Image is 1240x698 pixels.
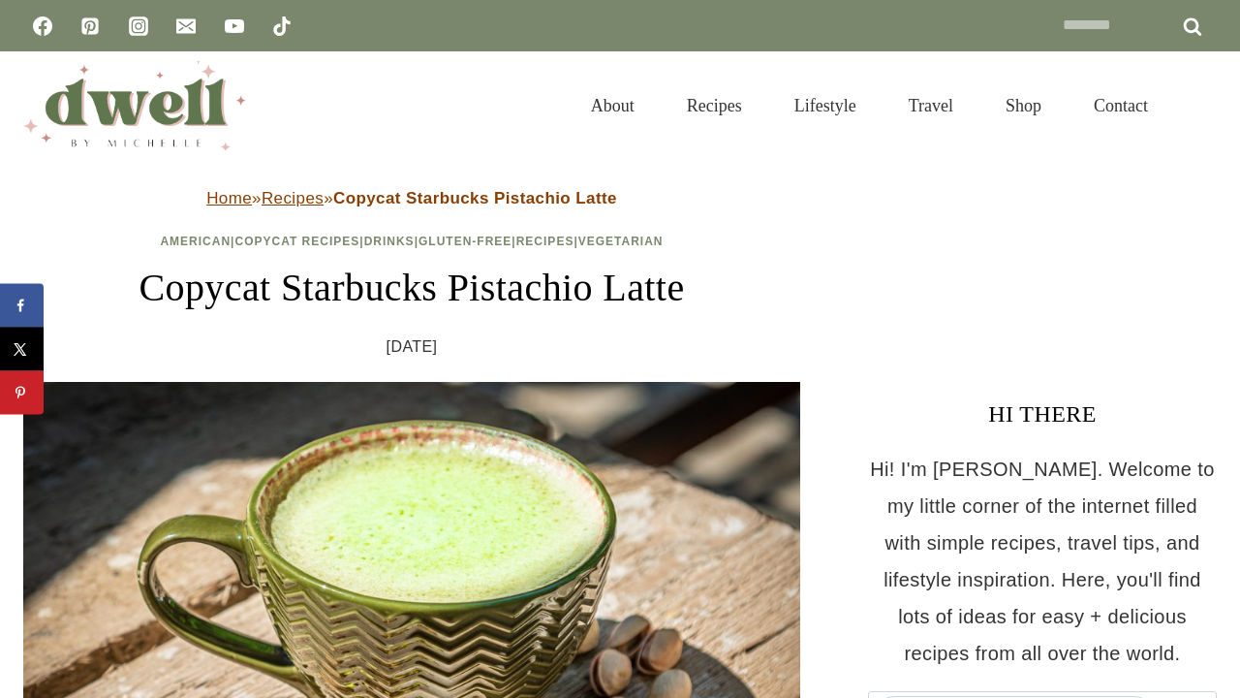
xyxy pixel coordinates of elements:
[418,235,511,248] a: Gluten-Free
[119,7,158,46] a: Instagram
[516,235,574,248] a: Recipes
[868,451,1217,672] p: Hi! I'm [PERSON_NAME]. Welcome to my little corner of the internet filled with simple recipes, tr...
[215,7,254,46] a: YouTube
[263,7,301,46] a: TikTok
[1068,72,1174,140] a: Contact
[206,189,252,207] a: Home
[262,189,324,207] a: Recipes
[979,72,1068,140] a: Shop
[23,7,62,46] a: Facebook
[768,72,883,140] a: Lifestyle
[333,189,617,207] strong: Copycat Starbucks Pistachio Latte
[23,259,800,317] h1: Copycat Starbucks Pistachio Latte
[71,7,109,46] a: Pinterest
[565,72,1174,140] nav: Primary Navigation
[565,72,661,140] a: About
[167,7,205,46] a: Email
[868,397,1217,431] h3: HI THERE
[578,235,664,248] a: Vegetarian
[1184,89,1217,122] button: View Search Form
[364,235,415,248] a: Drinks
[234,235,359,248] a: Copycat Recipes
[883,72,979,140] a: Travel
[160,235,231,248] a: American
[160,235,663,248] span: | | | | |
[661,72,768,140] a: Recipes
[206,189,617,207] span: » »
[387,333,438,362] time: [DATE]
[23,61,246,150] img: DWELL by michelle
